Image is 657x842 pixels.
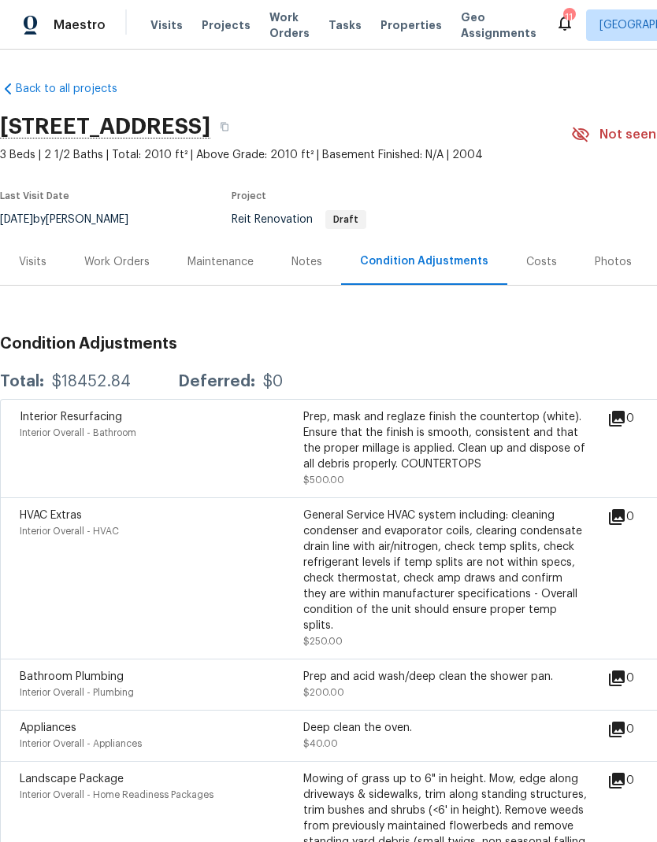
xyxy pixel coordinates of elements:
span: Interior Overall - Home Readiness Packages [20,790,213,800]
span: Reit Renovation [232,214,366,225]
span: $200.00 [303,688,344,697]
span: Interior Overall - Bathroom [20,428,136,438]
span: Project [232,191,266,201]
span: Draft [327,215,365,224]
span: Properties [380,17,442,33]
div: $0 [263,374,283,390]
div: Visits [19,254,46,270]
div: Notes [291,254,322,270]
div: Prep, mask and reglaze finish the countertop (white). Ensure that the finish is smooth, consisten... [303,409,587,472]
div: Prep and acid wash/deep clean the shower pan. [303,669,587,685]
span: Work Orders [269,9,310,41]
span: $250.00 [303,637,343,646]
div: 11 [563,9,574,25]
span: Appliances [20,722,76,733]
span: Interior Overall - HVAC [20,526,119,536]
div: Deferred: [178,374,255,390]
span: Maestro [54,17,106,33]
div: Work Orders [84,254,150,270]
span: Bathroom Plumbing [20,671,124,682]
div: $18452.84 [52,374,131,390]
span: $40.00 [303,739,338,748]
span: Tasks [328,20,362,31]
span: Landscape Package [20,774,124,785]
div: Condition Adjustments [360,253,488,269]
span: HVAC Extras [20,510,82,521]
span: Interior Overall - Appliances [20,739,142,748]
span: Projects [202,17,251,33]
div: General Service HVAC system including: cleaning condenser and evaporator coils, clearing condensa... [303,508,587,633]
span: Geo Assignments [461,9,536,41]
span: Interior Overall - Plumbing [20,688,134,697]
div: Deep clean the oven. [303,720,587,736]
div: Costs [526,254,557,270]
span: Interior Resurfacing [20,412,122,423]
span: Visits [150,17,183,33]
span: $500.00 [303,475,344,485]
button: Copy Address [210,113,239,141]
div: Maintenance [187,254,254,270]
div: Photos [595,254,632,270]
